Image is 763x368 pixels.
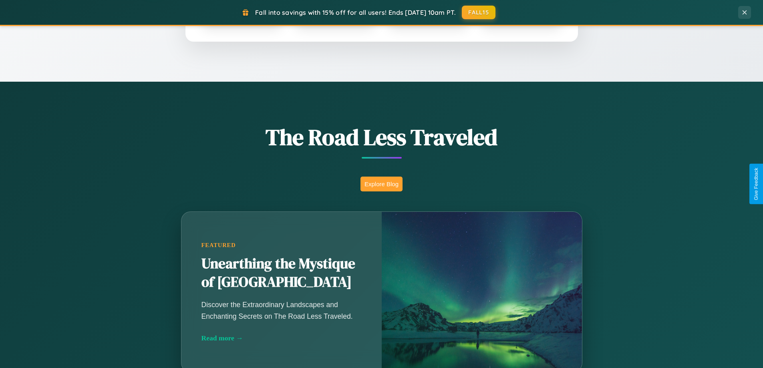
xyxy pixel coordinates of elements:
div: Read more → [201,334,362,342]
h1: The Road Less Traveled [141,122,622,153]
div: Give Feedback [753,168,759,200]
button: Explore Blog [360,177,403,191]
h2: Unearthing the Mystique of [GEOGRAPHIC_DATA] [201,255,362,292]
span: Fall into savings with 15% off for all users! Ends [DATE] 10am PT. [255,8,456,16]
p: Discover the Extraordinary Landscapes and Enchanting Secrets on The Road Less Traveled. [201,299,362,322]
button: FALL15 [462,6,495,19]
div: Featured [201,242,362,249]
